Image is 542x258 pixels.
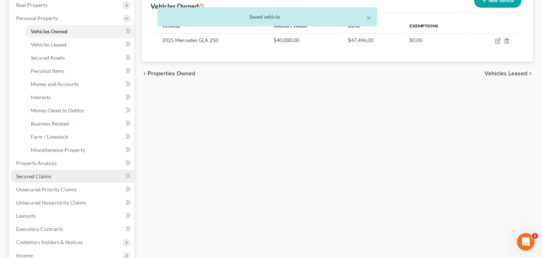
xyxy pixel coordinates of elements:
[25,130,134,143] a: Farm / Livestock
[404,33,470,47] td: $0.00
[25,117,134,130] a: Business Related
[10,157,134,170] a: Property Analysis
[25,25,134,38] a: Vehicles Owned
[142,71,195,76] button: chevron_left Properties Owned
[31,55,65,61] span: Secured Assets
[532,233,538,239] span: 1
[10,223,134,236] a: Executory Contracts
[342,33,404,47] td: $47,496.00
[10,170,134,183] a: Secured Claims
[31,147,85,153] span: Miscellaneous Property
[16,160,57,166] span: Property Analysis
[517,233,535,251] iframe: Intercom live chat
[485,71,527,76] span: Vehicles Leased
[485,71,533,76] button: Vehicles Leased chevron_right
[31,28,67,34] span: Vehicles Owned
[31,134,68,140] span: Farm / Livestock
[16,213,36,219] span: Lawsuits
[31,81,79,87] span: Money and Accounts
[142,71,148,76] i: chevron_left
[10,196,134,209] a: Unsecured Nonpriority Claims
[10,209,134,223] a: Lawsuits
[156,33,268,47] td: 2025 Mercedes GLA 250
[31,68,64,74] span: Personal Items
[148,71,195,76] span: Properties Owned
[16,186,77,192] span: Unsecured Priority Claims
[10,183,134,196] a: Unsecured Priority Claims
[31,94,51,100] span: Interests
[31,120,69,127] span: Business Related
[527,71,533,76] i: chevron_right
[25,104,134,117] a: Money Owed to Debtor
[16,226,63,232] span: Executory Contracts
[25,143,134,157] a: Miscellaneous Property
[31,41,66,48] span: Vehicles Leased
[25,78,134,91] a: Money and Accounts
[16,173,51,179] span: Secured Claims
[31,107,85,113] span: Money Owed to Debtor
[25,91,134,104] a: Interests
[151,2,204,11] div: Vehicles Owned
[366,13,371,22] button: ×
[16,239,83,245] span: Codebtors Insiders & Notices
[16,2,48,8] span: Real Property
[25,38,134,51] a: Vehicles Leased
[25,51,134,64] a: Secured Assets
[16,199,86,206] span: Unsecured Nonpriority Claims
[163,13,371,20] div: Saved vehicle
[268,33,342,47] td: $40,000.00
[25,64,134,78] a: Personal Items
